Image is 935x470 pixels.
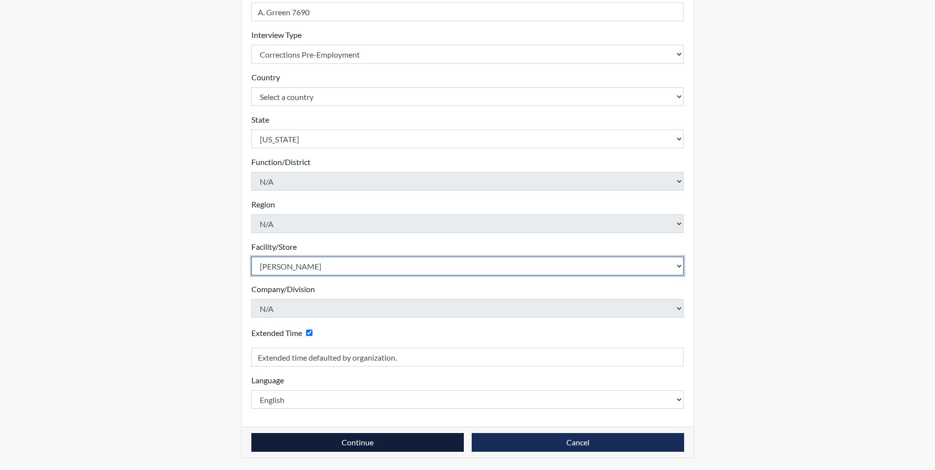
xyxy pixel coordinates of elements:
label: Region [251,199,275,210]
label: Extended Time [251,327,302,339]
label: Function/District [251,156,311,168]
label: Language [251,374,284,386]
input: Reason for Extension [251,348,684,367]
div: Checking this box will provide the interviewee with an accomodation of extra time to answer each ... [251,326,316,340]
label: Interview Type [251,29,302,41]
input: Insert a Registration ID, which needs to be a unique alphanumeric value for each interviewee [251,2,684,21]
label: Company/Division [251,283,315,295]
button: Continue [251,433,464,452]
label: Country [251,71,280,83]
label: State [251,114,269,126]
label: Facility/Store [251,241,297,253]
button: Cancel [472,433,684,452]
